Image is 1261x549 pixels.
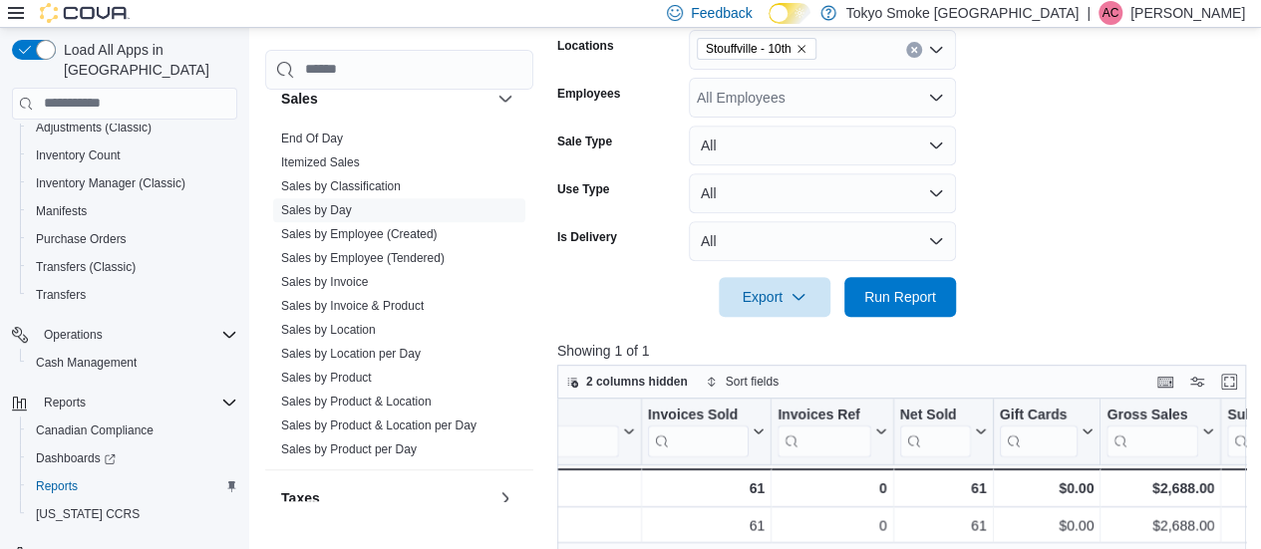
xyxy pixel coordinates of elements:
[726,374,779,390] span: Sort fields
[778,476,886,500] div: 0
[281,347,421,361] a: Sales by Location per Day
[36,259,136,275] span: Transfers (Classic)
[706,39,791,59] span: Stouffville - 10th
[28,446,124,470] a: Dashboards
[36,422,154,438] span: Canadian Compliance
[999,406,1094,456] button: Gift Cards
[28,474,237,498] span: Reports
[281,155,360,169] a: Itemized Sales
[281,274,368,290] span: Sales by Invoice
[557,134,612,149] label: Sale Type
[795,43,807,55] button: Remove Stouffville - 10th from selection in this group
[28,418,161,442] a: Canadian Compliance
[281,132,343,145] a: End Of Day
[1106,406,1198,424] div: Gross Sales
[689,126,956,165] button: All
[499,406,619,456] div: Date
[281,395,432,409] a: Sales by Product & Location
[281,488,320,508] h3: Taxes
[281,251,445,265] a: Sales by Employee (Tendered)
[20,444,245,472] a: Dashboards
[691,3,752,23] span: Feedback
[1217,370,1241,394] button: Enter fullscreen
[281,298,424,314] span: Sales by Invoice & Product
[493,486,517,510] button: Taxes
[1130,1,1245,25] p: [PERSON_NAME]
[44,327,103,343] span: Operations
[20,253,245,281] button: Transfers (Classic)
[20,281,245,309] button: Transfers
[28,116,159,139] a: Adjustments (Classic)
[281,227,438,241] a: Sales by Employee (Created)
[769,24,770,25] span: Dark Mode
[36,478,78,494] span: Reports
[899,406,970,424] div: Net Sold
[28,502,148,526] a: [US_STATE] CCRS
[28,474,86,498] a: Reports
[999,406,1078,456] div: Gift Card Sales
[769,3,810,24] input: Dark Mode
[1087,1,1091,25] p: |
[499,406,635,456] button: Date
[846,1,1080,25] p: Tokyo Smoke [GEOGRAPHIC_DATA]
[4,321,245,349] button: Operations
[698,370,787,394] button: Sort fields
[557,229,617,245] label: Is Delivery
[281,179,401,193] a: Sales by Classification
[648,476,765,500] div: 61
[697,38,816,60] span: Stouffville - 10th
[557,181,609,197] label: Use Type
[28,418,237,442] span: Canadian Compliance
[906,42,922,58] button: Clear input
[20,349,245,377] button: Cash Management
[28,199,95,223] a: Manifests
[28,351,145,375] a: Cash Management
[265,127,533,469] div: Sales
[281,371,372,385] a: Sales by Product
[586,374,688,390] span: 2 columns hidden
[499,513,635,537] div: [DATE]
[36,323,111,347] button: Operations
[778,406,870,424] div: Invoices Ref
[1000,513,1095,537] div: $0.00
[900,513,987,537] div: 61
[281,488,489,508] button: Taxes
[281,226,438,242] span: Sales by Employee (Created)
[28,227,237,251] span: Purchase Orders
[689,173,956,213] button: All
[36,120,152,136] span: Adjustments (Classic)
[4,389,245,416] button: Reports
[28,502,237,526] span: Washington CCRS
[557,341,1253,361] p: Showing 1 of 1
[493,87,517,111] button: Sales
[40,3,130,23] img: Cova
[281,202,352,218] span: Sales by Day
[281,417,476,433] span: Sales by Product & Location per Day
[36,355,137,371] span: Cash Management
[1099,1,1122,25] div: Abigail Chu
[844,277,956,317] button: Run Report
[36,323,237,347] span: Operations
[28,283,94,307] a: Transfers
[28,446,237,470] span: Dashboards
[1106,513,1214,537] div: $2,688.00
[281,131,343,146] span: End Of Day
[281,322,376,338] span: Sales by Location
[28,171,237,195] span: Inventory Manager (Classic)
[1106,406,1198,456] div: Gross Sales
[20,114,245,141] button: Adjustments (Classic)
[281,89,318,109] h3: Sales
[1185,370,1209,394] button: Display options
[1106,476,1214,500] div: $2,688.00
[648,513,765,537] div: 61
[648,406,749,424] div: Invoices Sold
[28,143,129,167] a: Inventory Count
[498,476,635,500] div: Totals
[36,231,127,247] span: Purchase Orders
[20,141,245,169] button: Inventory Count
[56,40,237,80] span: Load All Apps in [GEOGRAPHIC_DATA]
[28,116,237,139] span: Adjustments (Classic)
[281,250,445,266] span: Sales by Employee (Tendered)
[28,227,135,251] a: Purchase Orders
[778,513,886,537] div: 0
